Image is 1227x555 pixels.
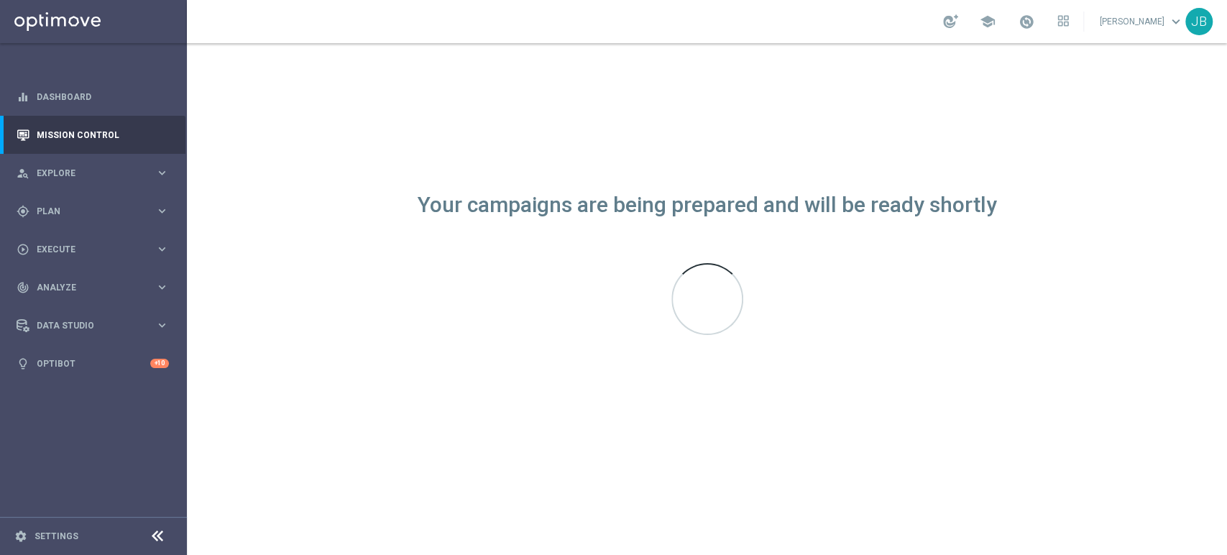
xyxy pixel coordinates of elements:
[17,167,29,180] i: person_search
[17,281,29,294] i: track_changes
[16,244,170,255] button: play_circle_outline Execute keyboard_arrow_right
[1168,14,1184,29] span: keyboard_arrow_down
[16,282,170,293] button: track_changes Analyze keyboard_arrow_right
[37,283,155,292] span: Analyze
[37,321,155,330] span: Data Studio
[17,243,155,256] div: Execute
[37,207,155,216] span: Plan
[980,14,996,29] span: school
[37,245,155,254] span: Execute
[17,167,155,180] div: Explore
[17,357,29,370] i: lightbulb
[16,129,170,141] button: Mission Control
[16,168,170,179] button: person_search Explore keyboard_arrow_right
[16,206,170,217] button: gps_fixed Plan keyboard_arrow_right
[17,205,29,218] i: gps_fixed
[17,78,169,116] div: Dashboard
[155,318,169,332] i: keyboard_arrow_right
[16,91,170,103] button: equalizer Dashboard
[155,242,169,256] i: keyboard_arrow_right
[37,116,169,154] a: Mission Control
[155,166,169,180] i: keyboard_arrow_right
[17,91,29,104] i: equalizer
[16,358,170,370] button: lightbulb Optibot +10
[17,344,169,382] div: Optibot
[1098,11,1185,32] a: [PERSON_NAME]keyboard_arrow_down
[1185,8,1213,35] div: JB
[17,243,29,256] i: play_circle_outline
[37,78,169,116] a: Dashboard
[17,205,155,218] div: Plan
[155,204,169,218] i: keyboard_arrow_right
[37,169,155,178] span: Explore
[418,199,997,211] div: Your campaigns are being prepared and will be ready shortly
[150,359,169,368] div: +10
[17,116,169,154] div: Mission Control
[155,280,169,294] i: keyboard_arrow_right
[14,530,27,543] i: settings
[17,281,155,294] div: Analyze
[16,320,170,331] button: Data Studio keyboard_arrow_right
[17,319,155,332] div: Data Studio
[37,344,150,382] a: Optibot
[35,532,78,541] a: Settings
